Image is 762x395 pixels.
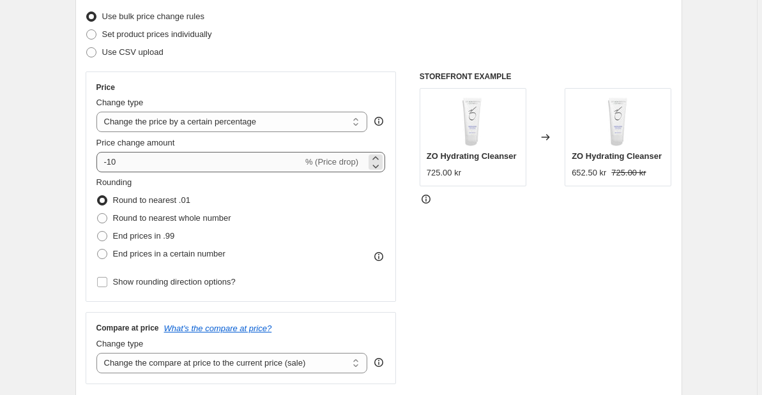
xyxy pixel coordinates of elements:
span: Round to nearest .01 [113,195,190,205]
span: Change type [96,339,144,348]
span: End prices in .99 [113,231,175,241]
span: Show rounding direction options? [113,277,236,287]
h3: Price [96,82,115,93]
span: Set product prices individually [102,29,212,39]
span: Price change amount [96,138,175,147]
button: What's the compare at price? [164,324,272,333]
span: ZO Hydrating Cleanser [572,151,662,161]
div: help [372,356,385,369]
h6: STOREFRONT EXAMPLE [420,71,672,82]
span: 652.50 kr [572,168,606,177]
span: % (Price drop) [305,157,358,167]
span: Round to nearest whole number [113,213,231,223]
input: -15 [96,152,303,172]
span: 725.00 kr [427,168,461,177]
span: ZO Hydrating Cleanser [427,151,517,161]
span: Rounding [96,177,132,187]
div: help [372,115,385,128]
img: ZOHydratingCleanser_2ec82876-eb55-4090-a91e-27c7fab79d5e_80x.jpg [447,95,498,146]
h3: Compare at price [96,323,159,333]
span: Change type [96,98,144,107]
span: End prices in a certain number [113,249,225,258]
span: 725.00 kr [611,168,646,177]
span: Use CSV upload [102,47,164,57]
img: ZOHydratingCleanser_2ec82876-eb55-4090-a91e-27c7fab79d5e_80x.jpg [593,95,644,146]
span: Use bulk price change rules [102,11,204,21]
